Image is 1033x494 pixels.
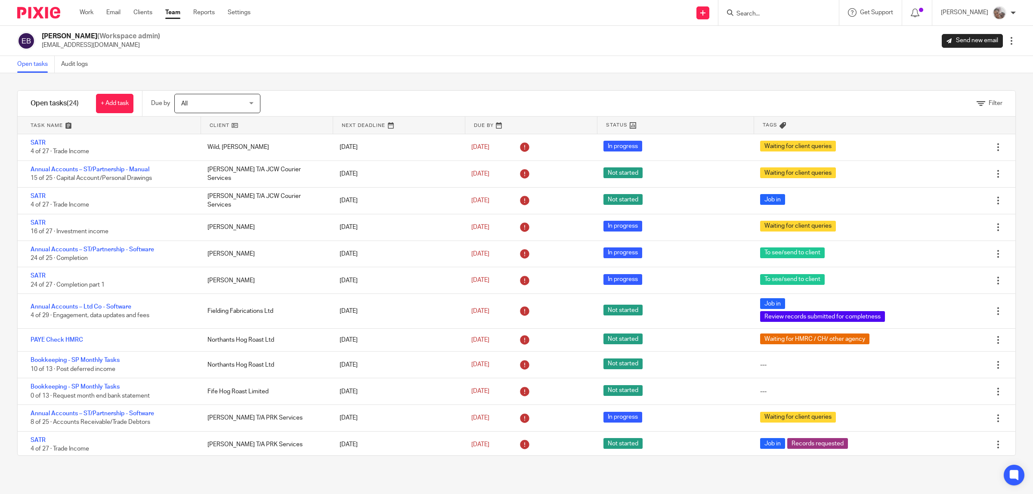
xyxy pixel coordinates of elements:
[760,274,825,285] span: To see/send to client
[42,32,160,41] h2: [PERSON_NAME]
[471,362,489,368] span: [DATE]
[151,99,170,108] p: Due by
[331,245,463,262] div: [DATE]
[31,175,152,181] span: 15 of 25 · Capital Account/Personal Drawings
[31,193,46,199] a: SATR
[31,140,46,146] a: SATR
[31,366,115,372] span: 10 of 13 · Post deferred income
[471,171,489,177] span: [DATE]
[165,8,180,17] a: Team
[31,304,131,310] a: Annual Accounts – Ltd Co - Software
[603,247,642,258] span: In progress
[941,8,988,17] p: [PERSON_NAME]
[760,247,825,258] span: To see/send to client
[199,188,331,214] div: [PERSON_NAME] T/A JCW Courier Services
[199,436,331,453] div: [PERSON_NAME] T/A PRK Services
[199,409,331,426] div: [PERSON_NAME] T/A PRK Services
[603,412,642,423] span: In progress
[31,202,89,208] span: 4 of 27 · Trade Income
[760,311,885,322] span: Review records submitted for completness
[31,273,46,279] a: SATR
[760,333,869,344] span: Waiting for HMRC / CH/ other agency
[31,393,150,399] span: 0 of 13 · Request month end bank statement
[471,251,489,257] span: [DATE]
[331,383,463,400] div: [DATE]
[31,384,120,390] a: Bookkeeping - SP Monthly Tasks
[331,165,463,182] div: [DATE]
[106,8,121,17] a: Email
[471,388,489,394] span: [DATE]
[860,9,893,15] span: Get Support
[603,194,643,205] span: Not started
[603,385,643,396] span: Not started
[471,337,489,343] span: [DATE]
[133,8,152,17] a: Clients
[603,358,643,369] span: Not started
[331,219,463,236] div: [DATE]
[31,411,154,417] a: Annual Accounts – ST/Partnership - Software
[199,272,331,289] div: [PERSON_NAME]
[603,141,642,151] span: In progress
[31,99,79,108] h1: Open tasks
[31,149,89,155] span: 4 of 27 · Trade Income
[61,56,94,73] a: Audit logs
[31,255,88,261] span: 24 of 25 · Completion
[67,100,79,107] span: (24)
[471,308,489,314] span: [DATE]
[993,6,1006,20] img: me.jpg
[199,245,331,262] div: [PERSON_NAME]
[31,167,149,173] a: Annual Accounts – ST/Partnership - Manual
[760,387,767,396] div: ---
[989,100,1002,106] span: Filter
[31,420,150,426] span: 8 of 25 · Accounts Receivable/Trade Debtors
[199,219,331,236] div: [PERSON_NAME]
[199,331,331,349] div: Northants Hog Roast Ltd
[603,305,643,315] span: Not started
[760,361,767,369] div: ---
[31,282,105,288] span: 24 of 27 · Completion part 1
[760,194,785,205] span: Job in
[760,298,785,309] span: Job in
[603,221,642,232] span: In progress
[471,144,489,150] span: [DATE]
[31,337,83,343] a: PAYE Check HMRC
[471,415,489,421] span: [DATE]
[606,121,628,129] span: Status
[181,101,188,107] span: All
[80,8,93,17] a: Work
[471,278,489,284] span: [DATE]
[331,409,463,426] div: [DATE]
[42,41,160,49] p: [EMAIL_ADDRESS][DOMAIN_NAME]
[31,312,149,318] span: 4 of 29 · Engagement, data updates and fees
[31,446,89,452] span: 4 of 27 · Trade Income
[193,8,215,17] a: Reports
[331,139,463,156] div: [DATE]
[603,167,643,178] span: Not started
[228,8,251,17] a: Settings
[603,274,642,285] span: In progress
[31,247,154,253] a: Annual Accounts – ST/Partnership - Software
[760,141,836,151] span: Waiting for client queries
[17,32,35,50] img: svg%3E
[199,161,331,187] div: [PERSON_NAME] T/A JCW Courier Services
[31,437,46,443] a: SATR
[736,10,813,18] input: Search
[97,33,160,40] span: (Workspace admin)
[331,436,463,453] div: [DATE]
[31,357,120,363] a: Bookkeeping - SP Monthly Tasks
[760,221,836,232] span: Waiting for client queries
[31,220,46,226] a: SATR
[96,94,133,113] a: + Add task
[760,167,836,178] span: Waiting for client queries
[763,121,777,129] span: Tags
[331,331,463,349] div: [DATE]
[199,383,331,400] div: Fife Hog Roast Limited
[471,198,489,204] span: [DATE]
[199,139,331,156] div: Wild, [PERSON_NAME]
[331,192,463,209] div: [DATE]
[787,438,848,449] span: Records requested
[331,356,463,374] div: [DATE]
[760,438,785,449] span: Job in
[603,333,643,344] span: Not started
[471,442,489,448] span: [DATE]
